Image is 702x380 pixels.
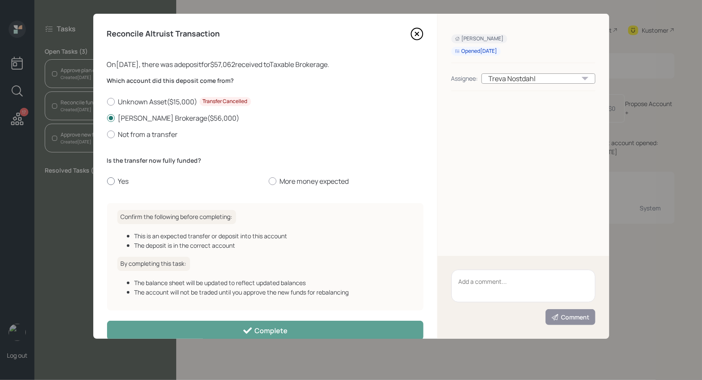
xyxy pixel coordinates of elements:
h6: By completing this task: [117,257,190,271]
label: Which account did this deposit come from? [107,76,423,85]
div: This is an expected transfer or deposit into this account [135,231,413,240]
label: Unknown Asset ( $15,000 ) [107,97,423,106]
div: The balance sheet will be updated to reflect updated balances [135,278,413,287]
div: Assignee: [451,74,478,83]
div: [PERSON_NAME] [455,35,504,43]
div: Comment [551,313,590,322]
h6: Confirm the following before completing: [117,210,236,224]
div: Treva Nostdahl [481,73,595,84]
button: Complete [107,321,423,340]
label: Yes [107,176,262,186]
label: Is the transfer now fully funded? [107,156,423,165]
h4: Reconcile Altruist Transaction [107,29,220,39]
div: Complete [242,325,288,336]
div: Transfer Cancelled [203,98,248,105]
div: The deposit is in the correct account [135,241,413,250]
div: On [DATE] , there was a deposit for $57,062 received to Taxable Brokerage . [107,59,423,70]
label: Not from a transfer [107,130,423,139]
label: More money expected [269,176,423,186]
button: Comment [546,309,595,325]
label: [PERSON_NAME] Brokerage ( $56,000 ) [107,113,423,123]
div: Opened [DATE] [455,48,497,55]
div: The account will not be traded until you approve the new funds for rebalancing [135,288,413,297]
